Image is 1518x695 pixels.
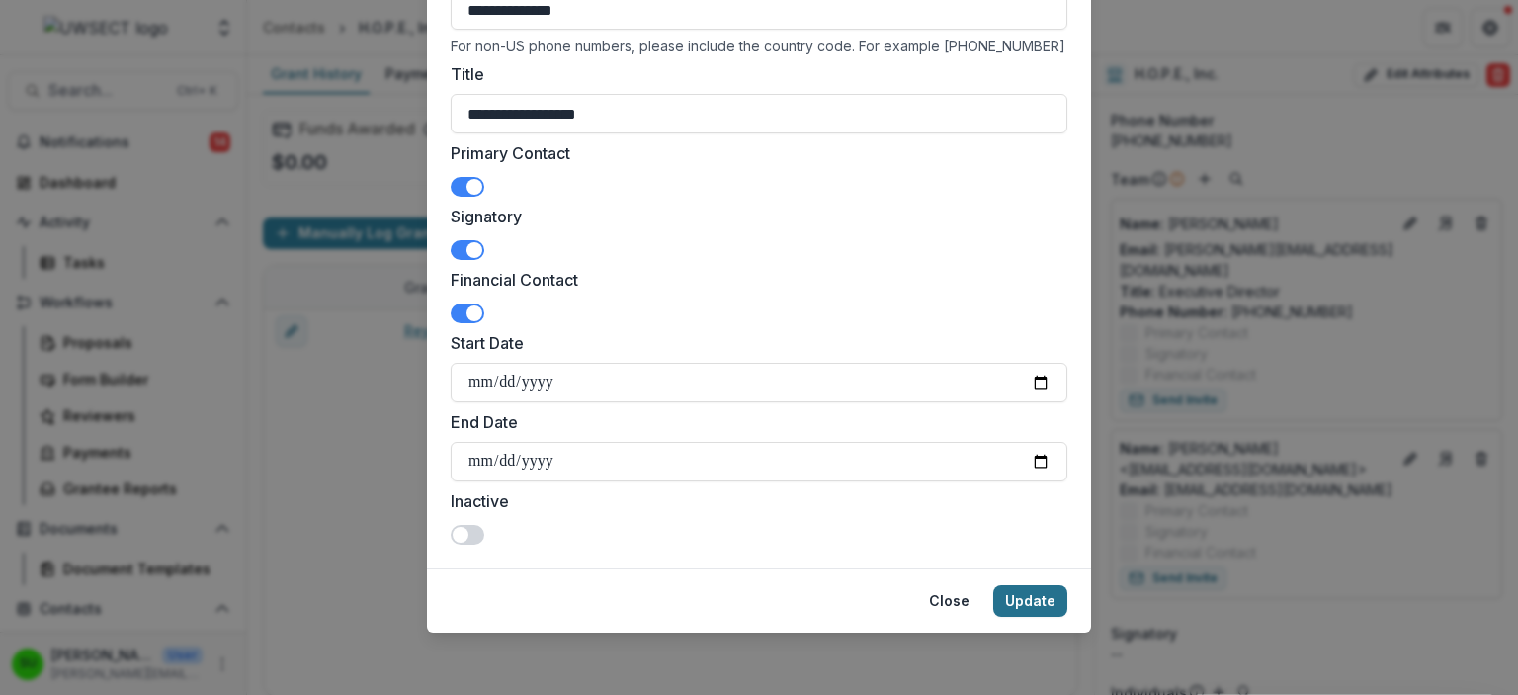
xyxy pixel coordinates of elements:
[451,489,1055,513] label: Inactive
[993,585,1067,617] button: Update
[451,141,1055,165] label: Primary Contact
[451,410,1055,434] label: End Date
[451,268,1055,292] label: Financial Contact
[451,205,1055,228] label: Signatory
[451,331,1055,355] label: Start Date
[917,585,981,617] button: Close
[451,62,1055,86] label: Title
[451,38,1067,54] div: For non-US phone numbers, please include the country code. For example [PHONE_NUMBER]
